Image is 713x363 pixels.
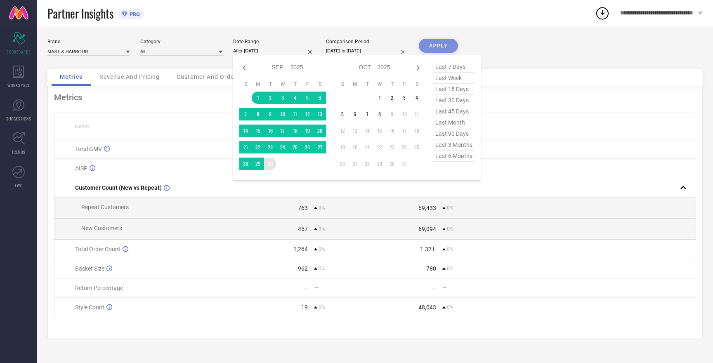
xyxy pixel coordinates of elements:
span: last month [433,117,475,128]
td: Sun Sep 07 2025 [239,108,252,120]
span: 0% [447,246,453,252]
span: last 90 days [433,128,475,139]
td: Sat Sep 06 2025 [314,92,326,104]
td: Tue Sep 09 2025 [264,108,276,120]
th: Friday [398,81,411,87]
td: Sun Oct 19 2025 [336,141,349,153]
td: Sat Oct 04 2025 [411,92,423,104]
div: Next month [413,63,423,73]
td: Tue Oct 14 2025 [361,125,373,137]
div: 1,264 [293,246,308,252]
td: Sat Oct 18 2025 [411,125,423,137]
td: Wed Sep 24 2025 [276,141,289,153]
td: Wed Oct 29 2025 [373,158,386,170]
td: Mon Sep 15 2025 [252,125,264,137]
span: New Customers [81,225,122,231]
td: Thu Oct 09 2025 [386,108,398,120]
span: 0% [319,246,325,252]
span: 0% [447,266,453,271]
td: Mon Sep 22 2025 [252,141,264,153]
th: Saturday [314,81,326,87]
td: Sun Oct 12 2025 [336,125,349,137]
td: Mon Oct 13 2025 [349,125,361,137]
th: Friday [301,81,314,87]
span: Customer Count (New vs Repeat) [75,184,162,191]
td: Mon Sep 01 2025 [252,92,264,104]
td: Sun Sep 14 2025 [239,125,252,137]
span: SUGGESTIONS [6,115,31,122]
div: 19 [301,304,308,311]
span: AISP [75,165,87,172]
div: — [443,285,503,291]
span: last 15 days [433,84,475,95]
div: Comparison Period [326,39,408,45]
td: Thu Sep 04 2025 [289,92,301,104]
th: Sunday [336,81,349,87]
td: Wed Sep 17 2025 [276,125,289,137]
td: Sun Oct 05 2025 [336,108,349,120]
span: Customer And Orders [177,73,240,80]
span: 0% [319,205,325,211]
span: Total GMV [75,146,102,152]
td: Mon Oct 27 2025 [349,158,361,170]
input: Select date range [233,47,316,55]
th: Saturday [411,81,423,87]
th: Wednesday [373,81,386,87]
td: Thu Sep 18 2025 [289,125,301,137]
div: — [432,285,437,291]
td: Tue Oct 21 2025 [361,141,373,153]
td: Tue Sep 16 2025 [264,125,276,137]
span: last 6 months [433,151,475,162]
div: 69,433 [418,205,436,211]
span: Return Percentage [75,285,123,291]
td: Wed Oct 22 2025 [373,141,386,153]
div: 780 [426,265,436,272]
span: Repeat Customers [81,204,129,210]
span: WORKSPACE [7,82,30,88]
td: Sat Sep 13 2025 [314,108,326,120]
span: FWD [15,182,23,189]
th: Thursday [386,81,398,87]
td: Wed Oct 08 2025 [373,108,386,120]
td: Tue Sep 02 2025 [264,92,276,104]
span: SCORECARDS [7,49,31,55]
td: Sun Sep 21 2025 [239,141,252,153]
td: Sun Sep 28 2025 [239,158,252,170]
td: Mon Sep 29 2025 [252,158,264,170]
td: Wed Oct 15 2025 [373,125,386,137]
td: Thu Oct 23 2025 [386,141,398,153]
span: last 7 days [433,61,475,73]
td: Tue Sep 30 2025 [264,158,276,170]
div: Category [140,39,223,45]
div: 48,043 [418,304,436,311]
span: Basket Size [75,265,104,272]
span: last 3 months [433,139,475,151]
th: Sunday [239,81,252,87]
td: Fri Sep 12 2025 [301,108,314,120]
td: Mon Sep 08 2025 [252,108,264,120]
div: — [314,285,375,291]
div: Brand [47,39,130,45]
td: Fri Sep 19 2025 [301,125,314,137]
span: Total Order Count [75,246,120,252]
div: 457 [298,226,308,232]
td: Wed Sep 03 2025 [276,92,289,104]
td: Mon Oct 20 2025 [349,141,361,153]
span: Revenue And Pricing [99,73,160,80]
td: Thu Oct 02 2025 [386,92,398,104]
span: Name [75,124,89,130]
th: Monday [349,81,361,87]
span: 0% [447,304,453,310]
td: Fri Sep 26 2025 [301,141,314,153]
span: PRO [127,11,140,17]
div: — [304,285,308,291]
th: Tuesday [264,81,276,87]
span: last 30 days [433,95,475,106]
td: Sat Sep 20 2025 [314,125,326,137]
span: Partner Insights [47,5,113,22]
span: TRENDS [12,149,26,155]
th: Tuesday [361,81,373,87]
td: Thu Oct 16 2025 [386,125,398,137]
div: 1.37 L [420,246,436,252]
td: Sun Oct 26 2025 [336,158,349,170]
